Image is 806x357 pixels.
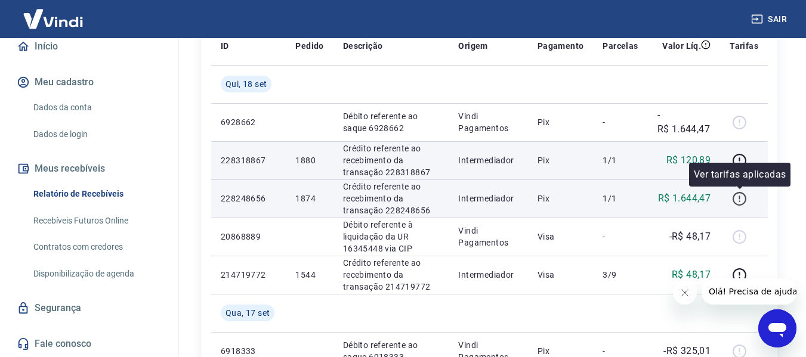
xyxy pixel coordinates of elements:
a: Início [14,33,164,60]
p: 228318867 [221,154,276,166]
p: 228248656 [221,193,276,204]
a: Disponibilização de agenda [29,262,164,286]
p: ID [221,40,229,52]
p: 1/1 [603,154,638,166]
button: Meu cadastro [14,69,164,95]
a: Dados da conta [29,95,164,120]
p: Vindi Pagamentos [458,225,518,249]
p: R$ 120,89 [666,153,711,167]
p: Valor Líq. [662,40,701,52]
p: Débito referente à liquidação da UR 16345448 via CIP [343,219,440,254]
p: 6918333 [221,345,276,357]
p: Crédito referente ao recebimento da transação 214719772 [343,257,440,293]
p: Origem [458,40,487,52]
p: Pedido [295,40,323,52]
p: - [603,231,638,243]
p: 20868889 [221,231,276,243]
iframe: Fechar mensagem [673,281,697,305]
p: Pagamento [538,40,584,52]
p: Tarifas [730,40,758,52]
p: -R$ 1.644,47 [657,108,711,136]
a: Relatório de Recebíveis [29,182,164,206]
p: Pix [538,154,584,166]
iframe: Mensagem da empresa [702,278,796,305]
p: R$ 1.644,47 [658,191,711,206]
p: Ver tarifas aplicadas [694,167,786,182]
p: Crédito referente ao recebimento da transação 228318867 [343,142,440,178]
p: 1880 [295,154,323,166]
button: Meus recebíveis [14,156,164,182]
p: Vindi Pagamentos [458,110,518,134]
p: Pix [538,193,584,204]
a: Contratos com credores [29,235,164,259]
p: 1544 [295,269,323,281]
p: 1874 [295,193,323,204]
p: 1/1 [603,193,638,204]
p: Pix [538,116,584,128]
p: 6928662 [221,116,276,128]
a: Segurança [14,295,164,321]
span: Qua, 17 set [226,307,270,319]
button: Sair [749,8,792,30]
span: Qui, 18 set [226,78,267,90]
iframe: Botão para abrir a janela de mensagens [758,309,796,347]
a: Dados de login [29,122,164,147]
span: Olá! Precisa de ajuda? [7,8,100,18]
p: Débito referente ao saque 6928662 [343,110,440,134]
p: Pix [538,345,584,357]
p: Intermediador [458,154,518,166]
p: R$ 48,17 [672,268,711,282]
p: Parcelas [603,40,638,52]
img: Vindi [14,1,92,37]
p: 3/9 [603,269,638,281]
p: -R$ 48,17 [669,229,711,244]
a: Fale conosco [14,331,164,357]
p: - [603,116,638,128]
a: Recebíveis Futuros Online [29,209,164,233]
p: Intermediador [458,193,518,204]
p: Crédito referente ao recebimento da transação 228248656 [343,181,440,216]
p: Intermediador [458,269,518,281]
p: Visa [538,231,584,243]
p: Visa [538,269,584,281]
p: Descrição [343,40,383,52]
p: 214719772 [221,269,276,281]
p: - [603,345,638,357]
